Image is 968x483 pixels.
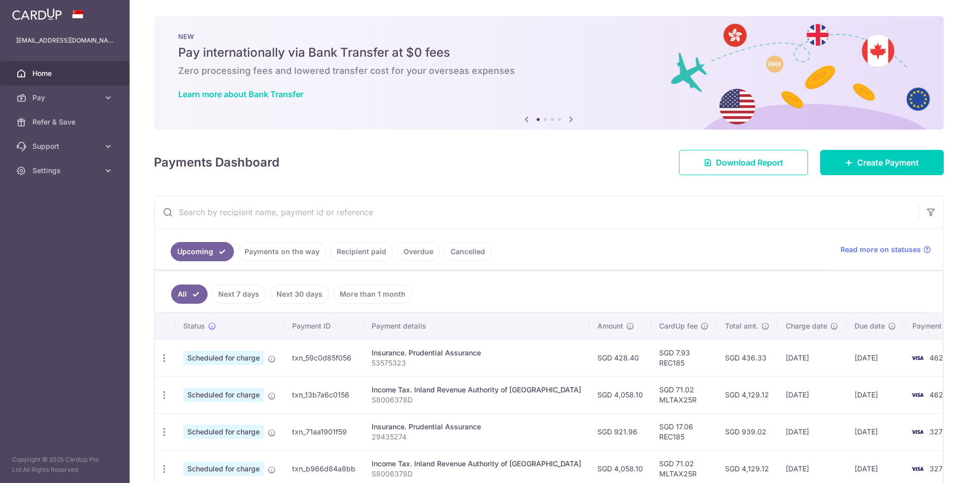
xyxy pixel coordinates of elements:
a: Overdue [397,242,440,261]
img: Bank Card [907,352,927,364]
img: Bank transfer banner [154,16,944,130]
td: txn_59c0d85f056 [284,339,364,376]
a: Create Payment [820,150,944,175]
img: Bank Card [907,426,927,438]
span: Scheduled for charge [183,351,264,365]
a: Next 30 days [270,285,329,304]
img: CardUp [12,8,62,20]
td: SGD 4,058.10 [589,376,651,413]
a: Download Report [679,150,808,175]
td: [DATE] [778,413,846,450]
div: Insurance. Prudential Assurance [372,422,581,432]
a: Payments on the way [238,242,326,261]
span: Charge date [786,321,827,331]
span: Scheduled for charge [183,462,264,476]
td: SGD 921.96 [589,413,651,450]
span: Home [32,68,99,78]
span: Support [32,141,99,151]
input: Search by recipient name, payment id or reference [154,196,919,228]
p: NEW [178,32,919,41]
p: S8006378D [372,469,581,479]
span: Scheduled for charge [183,388,264,402]
span: Scheduled for charge [183,425,264,439]
th: Payment details [364,313,589,339]
span: 4627 [930,353,947,362]
a: Read more on statuses [840,245,931,255]
a: All [171,285,208,304]
span: CardUp fee [659,321,698,331]
td: SGD 71.02 MLTAX25R [651,376,717,413]
td: txn_71aa1901f59 [284,413,364,450]
td: SGD 17.06 REC185 [651,413,717,450]
a: Recipient paid [330,242,393,261]
td: SGD 436.33 [717,339,778,376]
a: Cancelled [444,242,492,261]
td: [DATE] [778,339,846,376]
span: Create Payment [857,156,919,169]
p: 53575323 [372,358,581,368]
td: SGD 7.93 REC185 [651,339,717,376]
td: [DATE] [846,339,904,376]
a: Next 7 days [212,285,266,304]
h6: Zero processing fees and lowered transfer cost for your overseas expenses [178,65,919,77]
span: Download Report [716,156,783,169]
th: Payment ID [284,313,364,339]
span: Pay [32,93,99,103]
a: More than 1 month [333,285,412,304]
span: 4627 [930,390,947,399]
span: Settings [32,166,99,176]
a: Learn more about Bank Transfer [178,89,303,99]
img: Bank Card [907,389,927,401]
div: Insurance. Prudential Assurance [372,348,581,358]
span: 3270 [930,427,947,436]
span: Read more on statuses [840,245,921,255]
span: Amount [597,321,623,331]
div: Income Tax. Inland Revenue Authority of [GEOGRAPHIC_DATA] [372,385,581,395]
span: Due date [855,321,885,331]
span: Total amt. [725,321,758,331]
span: Refer & Save [32,117,99,127]
td: [DATE] [846,413,904,450]
p: 29435274 [372,432,581,442]
td: SGD 428.40 [589,339,651,376]
td: [DATE] [778,376,846,413]
td: [DATE] [846,376,904,413]
p: S8006378D [372,395,581,405]
div: Income Tax. Inland Revenue Authority of [GEOGRAPHIC_DATA] [372,459,581,469]
a: Upcoming [171,242,234,261]
h4: Payments Dashboard [154,153,279,172]
td: SGD 939.02 [717,413,778,450]
span: Status [183,321,205,331]
h5: Pay internationally via Bank Transfer at $0 fees [178,45,919,61]
td: SGD 4,129.12 [717,376,778,413]
iframe: Opens a widget where you can find more information [903,453,958,478]
p: [EMAIL_ADDRESS][DOMAIN_NAME] [16,35,113,46]
td: txn_13b7a6c0156 [284,376,364,413]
